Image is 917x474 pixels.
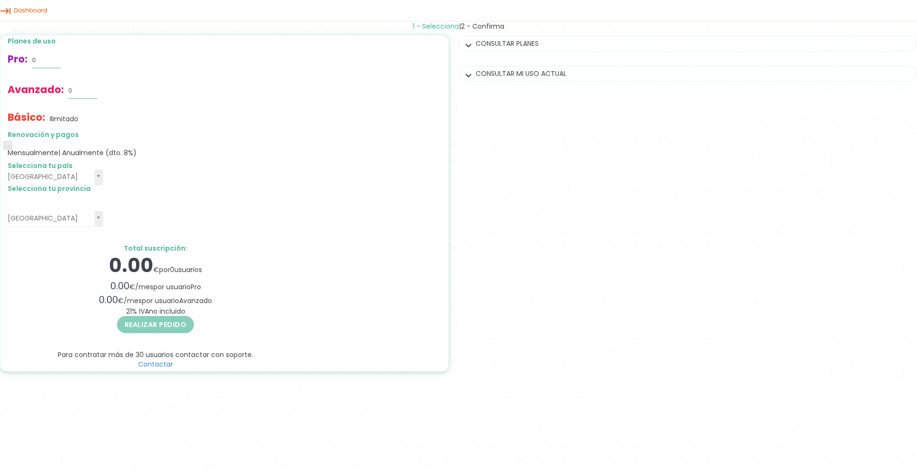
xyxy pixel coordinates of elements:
h2: Renovación y pagos [8,131,303,138]
p: Ilimitado [50,114,78,124]
span: % IVA [126,306,185,316]
span: Mensualmente [8,148,137,158]
span: [GEOGRAPHIC_DATA] [8,169,91,184]
span: Avanzado: [8,82,64,96]
div: por usuarios [8,252,303,279]
p: Para contratar más de 30 usuarios contactar con soporte. [8,350,303,359]
i: expand_more [461,40,476,52]
span: € [129,282,135,292]
span: | Anualmente (dto. 8%) [58,148,137,158]
span: 1 - Selecciona [413,21,459,31]
h2: Total suscripción: [8,245,303,252]
span: mes [139,282,153,292]
span: € [153,265,159,274]
span: 21 [126,306,132,316]
div: / por usuario [8,279,303,293]
h2: Selecciona tu provincia [8,185,303,192]
h2: Selecciona tu país [8,162,303,169]
a: [GEOGRAPHIC_DATA] [8,169,103,185]
span: 0 [170,265,174,274]
a: Contactar [138,359,173,369]
span: 0.00 [110,279,129,293]
span: Avanzado [179,296,212,305]
div: CONSULTAR PLANES [459,36,917,51]
span: 0.00 [99,293,118,306]
div: / por usuario [8,293,303,307]
a: [GEOGRAPHIC_DATA] [8,211,103,227]
span: € [118,296,124,305]
span: Pro: [8,52,28,65]
i: expand_more [461,70,476,82]
h2: Planes de uso [8,38,303,45]
span: 2 - Confirma [461,21,504,31]
span: 0.00 [109,252,153,279]
span: no incluido [149,306,185,316]
span: [GEOGRAPHIC_DATA] [8,211,91,226]
div: CONSULTAR MI USO ACTUAL [459,66,917,81]
span: Pro [191,282,201,292]
span: Básico: [8,110,45,124]
span: mes [127,296,142,305]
